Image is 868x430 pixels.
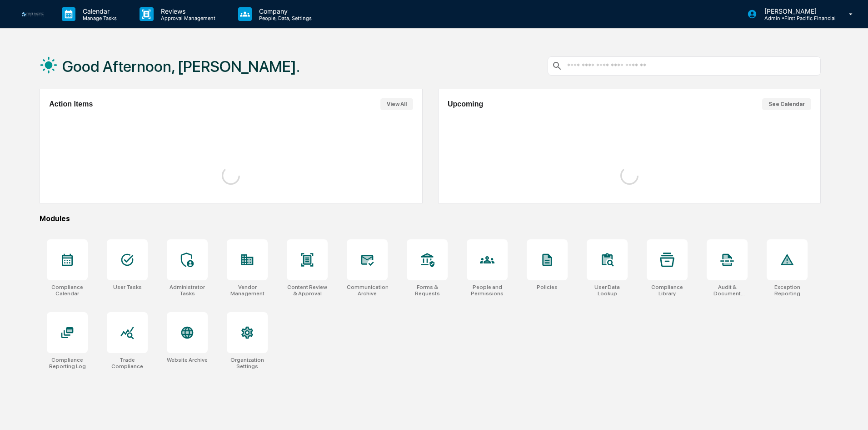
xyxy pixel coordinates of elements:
p: People, Data, Settings [252,15,316,21]
div: Content Review & Approval [287,284,328,297]
div: Compliance Calendar [47,284,88,297]
div: Website Archive [167,357,208,363]
h2: Upcoming [448,100,483,108]
div: Modules [40,214,821,223]
div: Policies [537,284,558,290]
div: Audit & Document Logs [707,284,748,297]
div: Compliance Library [647,284,688,297]
div: People and Permissions [467,284,508,297]
p: Calendar [75,7,121,15]
p: Reviews [154,7,220,15]
div: Forms & Requests [407,284,448,297]
div: User Data Lookup [587,284,628,297]
p: [PERSON_NAME] [757,7,836,15]
div: Compliance Reporting Log [47,357,88,369]
p: Admin • First Pacific Financial [757,15,836,21]
p: Company [252,7,316,15]
div: Exception Reporting [767,284,808,297]
div: Trade Compliance [107,357,148,369]
button: See Calendar [762,98,811,110]
p: Approval Management [154,15,220,21]
h1: Good Afternoon, [PERSON_NAME]. [62,57,300,76]
div: User Tasks [113,284,142,290]
div: Administrator Tasks [167,284,208,297]
div: Organization Settings [227,357,268,369]
button: View All [380,98,413,110]
div: Communications Archive [347,284,388,297]
p: Manage Tasks [75,15,121,21]
img: logo [22,12,44,16]
div: Vendor Management [227,284,268,297]
h2: Action Items [49,100,93,108]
